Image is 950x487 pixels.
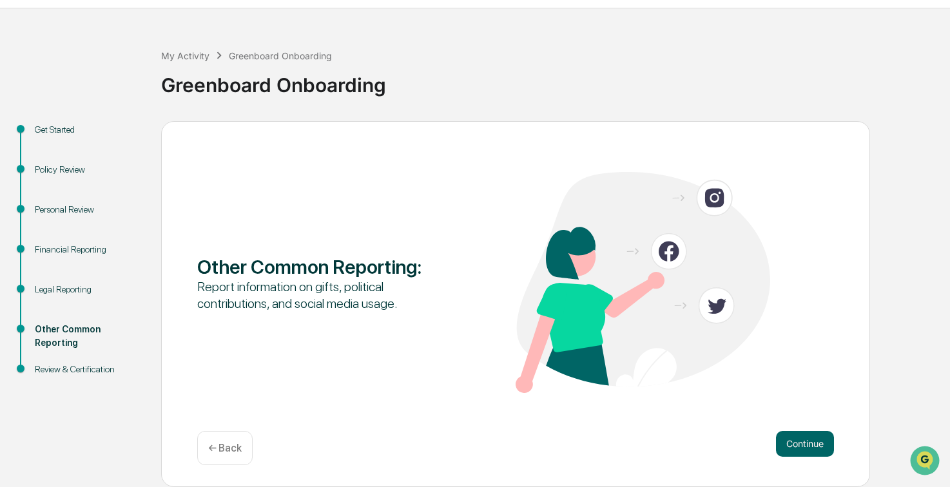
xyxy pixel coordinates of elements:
[161,50,209,61] div: My Activity
[128,218,156,228] span: Pylon
[197,278,452,312] div: Report information on gifts, political contributions, and social media usage.
[35,323,141,350] div: Other Common Reporting
[106,162,160,175] span: Attestations
[8,157,88,180] a: 🖐️Preclearance
[219,102,235,118] button: Start new chat
[35,123,141,137] div: Get Started
[88,157,165,180] a: 🗄️Attestations
[13,164,23,174] div: 🖐️
[197,255,452,278] div: Other Common Reporting :
[35,283,141,296] div: Legal Reporting
[35,363,141,376] div: Review & Certification
[229,50,332,61] div: Greenboard Onboarding
[26,162,83,175] span: Preclearance
[44,99,211,111] div: Start new chat
[35,163,141,177] div: Policy Review
[93,164,104,174] div: 🗄️
[909,444,944,479] iframe: Open customer support
[91,218,156,228] a: Powered byPylon
[35,243,141,256] div: Financial Reporting
[26,187,81,200] span: Data Lookup
[13,99,36,122] img: 1746055101610-c473b297-6a78-478c-a979-82029cc54cd1
[13,27,235,48] p: How can we help?
[516,172,770,393] img: Other Common Reporting
[8,182,86,205] a: 🔎Data Lookup
[35,203,141,216] div: Personal Review
[208,442,242,454] p: ← Back
[13,188,23,198] div: 🔎
[44,111,163,122] div: We're available if you need us!
[776,431,834,457] button: Continue
[161,63,944,97] div: Greenboard Onboarding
